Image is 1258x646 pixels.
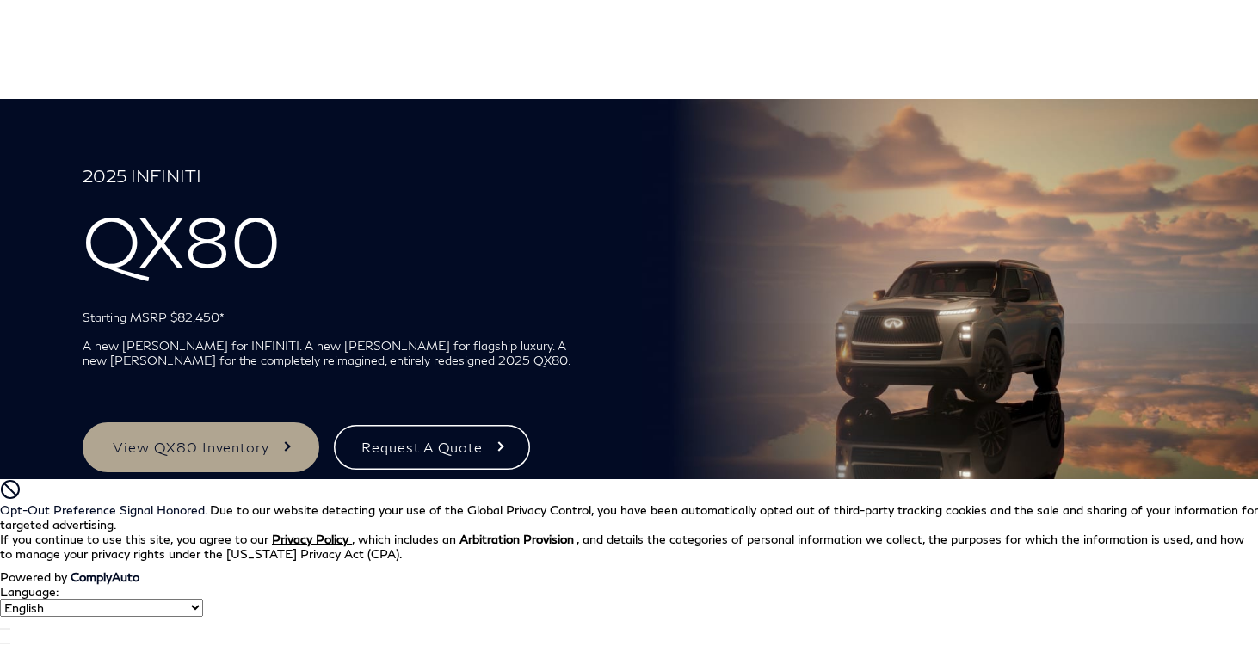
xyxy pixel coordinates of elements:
a: View QX80 Inventory [83,422,319,472]
strong: Arbitration Provision [459,532,574,546]
p: A new [PERSON_NAME] for INFINITI. A new [PERSON_NAME] for flagship luxury. A new [PERSON_NAME] fo... [83,338,575,367]
a: Privacy Policy [272,532,352,546]
p: Starting MSRP $82,450* [83,310,575,324]
u: Privacy Policy [272,532,348,546]
h1: QX80 [83,165,575,296]
a: Request A Quote [331,422,532,472]
img: 2025 INFINITI QX80 parked on a reflective puddle [642,99,1258,540]
span: 2025 INFINITI [83,165,575,200]
a: ComplyAuto [71,569,139,584]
